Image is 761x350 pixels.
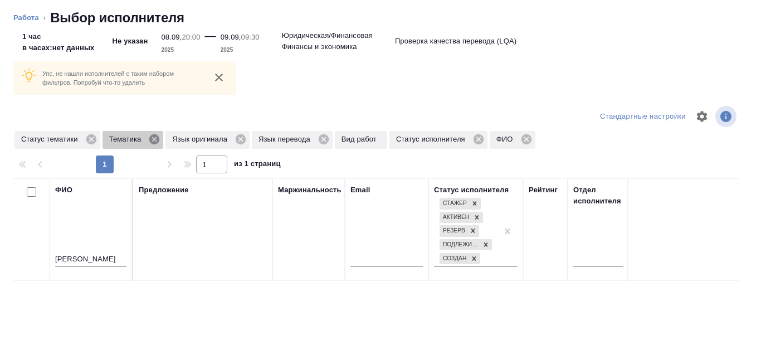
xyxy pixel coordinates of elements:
p: Юридическая/Финансовая [282,30,373,41]
div: ФИО [55,184,72,196]
p: Язык оригинала [172,134,231,145]
div: Стажер, Активен, Резерв, Подлежит внедрению, Создан [438,211,484,225]
div: Стажер, Активен, Резерв, Подлежит внедрению, Создан [438,252,481,266]
span: из 1 страниц [234,157,281,173]
p: 09:30 [241,33,260,41]
p: 08.09, [161,33,182,41]
div: Рейтинг [529,184,558,196]
p: 20:00 [182,33,200,41]
p: Тематика [109,134,145,145]
div: — [205,27,216,56]
div: Маржинальность [278,184,342,196]
div: Язык перевода [252,131,333,149]
div: Стажер, Активен, Резерв, Подлежит внедрению, Создан [438,197,482,211]
div: Резерв [440,225,467,237]
div: Создан [440,253,468,265]
div: Email [350,184,370,196]
p: Статус исполнителя [396,134,469,145]
div: Стажер, Активен, Резерв, Подлежит внедрению, Создан [438,224,480,238]
div: split button [597,108,689,125]
div: Активен [440,212,471,223]
div: Отдел исполнителя [573,184,623,207]
div: Тематика [103,131,164,149]
p: Проверка качества перевода (LQA) [395,36,516,47]
span: Настроить таблицу [689,103,715,130]
p: Упс, не нашли исполнителей с таким набором фильтров. Попробуй что-то удалить [42,69,202,87]
div: Статус тематики [14,131,100,149]
div: Стажер [440,198,469,210]
div: ФИО [490,131,535,149]
p: Статус тематики [21,134,82,145]
div: Стажер, Активен, Резерв, Подлежит внедрению, Создан [438,238,493,252]
a: Работа [13,13,39,22]
p: Язык перевода [258,134,314,145]
div: Предложение [139,184,189,196]
p: 1 час [22,31,95,42]
p: ФИО [496,134,517,145]
h2: Выбор исполнителя [50,9,184,27]
div: Статус исполнителя [434,184,509,196]
div: Статус исполнителя [389,131,487,149]
span: Посмотреть информацию [715,106,739,127]
p: 09.09, [221,33,241,41]
nav: breadcrumb [13,9,748,27]
button: close [211,69,227,86]
p: Вид работ [342,134,380,145]
div: Подлежит внедрению [440,239,480,251]
div: Язык оригинала [165,131,250,149]
li: ‹ [43,12,46,23]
